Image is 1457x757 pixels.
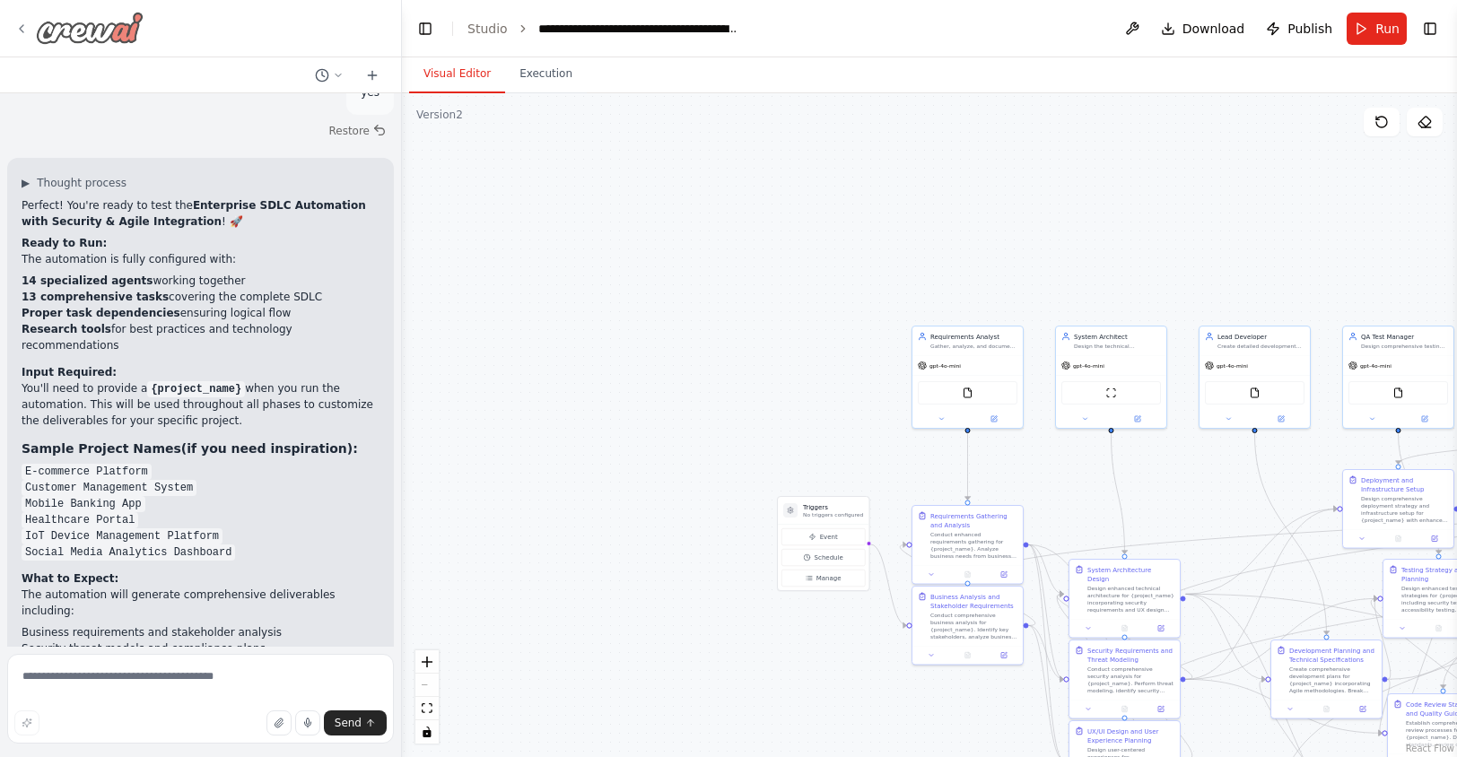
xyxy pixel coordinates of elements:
[22,572,118,585] strong: What to Expect:
[14,710,39,735] button: Improve this prompt
[1105,623,1143,634] button: No output available
[803,511,863,518] p: No triggers configured
[1375,20,1400,38] span: Run
[1289,646,1376,664] div: Development Planning and Technical Specifications
[1287,20,1332,38] span: Publish
[505,56,587,93] button: Execution
[1361,475,1448,493] div: Deployment and Infrastructure Setup
[1289,666,1376,694] div: Create comprehensive development plans for {project_name} incorporating Agile methodologies. Brea...
[1361,343,1448,350] div: Design comprehensive testing strategies and test plans for {project_name}, ensuring quality stand...
[22,480,196,496] code: Customer Management System
[989,650,1019,661] button: Open in side panel
[1186,504,1338,683] g: Edge from 32f1ef26-e9cd-426f-997b-994f9a925374 to 78e4db00-36f6-4e94-976c-77838307c12e
[1259,13,1339,45] button: Publish
[912,505,1024,585] div: Requirements Gathering and AnalysisConduct enhanced requirements gathering for {project_name}. An...
[22,464,152,480] code: E-commerce Platform
[1087,585,1174,613] div: Design enhanced technical architecture for {project_name} incorporating security requirements and...
[22,176,30,190] span: ▶
[22,528,222,544] code: IoT Device Management Platform
[816,574,842,583] span: Manage
[1400,413,1451,424] button: Open in side panel
[467,20,740,38] nav: breadcrumb
[22,321,380,353] li: for best practices and technology recommendations
[22,273,380,289] li: working together
[1270,640,1383,719] div: Development Planning and Technical SpecificationsCreate comprehensive development plans for {proj...
[415,720,439,744] button: toggle interactivity
[1087,565,1174,583] div: System Architecture Design
[1146,623,1176,634] button: Open in side panel
[1087,646,1174,664] div: Security Requirements and Threat Modeling
[1406,744,1454,753] a: React Flow attribution
[803,502,863,511] h3: Triggers
[22,307,180,319] strong: Proper task dependencies
[409,56,505,93] button: Visual Editor
[1342,469,1454,549] div: Deployment and Infrastructure SetupDesign comprehensive deployment strategy and infrastructure se...
[1307,704,1345,715] button: No output available
[1182,20,1245,38] span: Download
[1029,540,1064,598] g: Edge from 4ad7b339-05c5-43a4-addc-9513e73b79c3 to 75869091-62b2-4dfa-99ad-8f4f40b9dd6c
[335,716,362,730] span: Send
[1087,666,1174,694] div: Conduct comprehensive security analysis for {project_name}. Perform threat modeling, identify sec...
[1369,594,1397,683] g: Edge from ceddc578-b965-4fee-97af-a2a1495e0392 to 83afd185-dee7-44b3-8b0f-d55bc1be17c2
[22,640,380,657] li: Security threat models and compliance plans
[22,274,153,287] strong: 14 specialized agents
[1418,16,1443,41] button: Show right sidebar
[1361,332,1448,341] div: QA Test Manager
[781,528,865,545] button: Event
[1186,674,1383,737] g: Edge from 32f1ef26-e9cd-426f-997b-994f9a925374 to f6c7eeb5-d00d-45ac-bded-73f8187e8eea
[36,12,144,44] img: Logo
[1154,13,1252,45] button: Download
[989,570,1019,580] button: Open in side panel
[22,289,380,305] li: covering the complete SDLC
[1379,534,1417,544] button: No output available
[930,612,1017,640] div: Conduct comprehensive business analysis for {project_name}. Identify key stakeholders, analyze bu...
[358,65,387,86] button: Start a new chat
[781,570,865,587] button: Manage
[964,433,973,500] g: Edge from 5cdd1807-06d7-4111-80a2-9a37b336a87d to 4ad7b339-05c5-43a4-addc-9513e73b79c3
[930,332,1017,341] div: Requirements Analyst
[1105,704,1143,715] button: No output available
[1251,433,1331,634] g: Edge from ddec9568-aa29-4458-b58d-58bb6e4269ec to ceddc578-b965-4fee-97af-a2a1495e0392
[324,710,387,735] button: Send
[1074,332,1161,341] div: System Architect
[930,511,1017,529] div: Requirements Gathering and Analysis
[948,650,986,661] button: No output available
[1393,387,1404,398] img: FileReadTool
[37,176,127,190] span: Thought process
[1087,727,1174,744] div: UX/UI Design and User Experience Planning
[1394,433,1444,553] g: Edge from 2edf5712-9559-4396-86a3-ed8beb3674d1 to 83afd185-dee7-44b3-8b0f-d55bc1be17c2
[22,441,181,456] strong: Sample Project Names
[467,22,508,36] a: Studio
[1073,362,1104,370] span: gpt-4o-mini
[22,512,138,528] code: Healthcare Portal
[777,496,869,591] div: TriggersNo triggers configuredEventScheduleManage
[22,544,235,561] code: Social Media Analytics Dashboard
[266,710,292,735] button: Upload files
[1419,623,1457,634] button: No output available
[1069,640,1181,719] div: Security Requirements and Threat ModelingConduct comprehensive security analysis for {project_nam...
[1186,589,1266,683] g: Edge from 75869091-62b2-4dfa-99ad-8f4f40b9dd6c to ceddc578-b965-4fee-97af-a2a1495e0392
[295,710,320,735] button: Click to speak your automation idea
[930,343,1017,350] div: Gather, analyze, and document software requirements for {project_name}, ensuring completeness, fe...
[1186,504,1338,598] g: Edge from 75869091-62b2-4dfa-99ad-8f4f40b9dd6c to 78e4db00-36f6-4e94-976c-77838307c12e
[1348,704,1378,715] button: Open in side panel
[416,108,463,122] div: Version 2
[930,531,1017,560] div: Conduct enhanced requirements gathering for {project_name}. Analyze business needs from business ...
[1074,343,1161,350] div: Design the technical architecture and system components for {project_name}, creating scalable and...
[1112,413,1164,424] button: Open in side panel
[1106,387,1117,398] img: ScrapeWebsiteTool
[415,650,439,674] button: zoom in
[1256,413,1307,424] button: Open in side panel
[1069,559,1181,639] div: System Architecture DesignDesign enhanced technical architecture for {project_name} incorporating...
[22,366,117,378] strong: Input Required:
[22,323,111,335] strong: Research tools
[1250,387,1261,398] img: FileReadTool
[1360,362,1392,370] span: gpt-4o-mini
[22,197,380,230] p: Perfect! You're ready to test the ! 🚀
[930,592,1017,610] div: Business Analysis and Stakeholder Requirements
[1342,326,1454,429] div: QA Test ManagerDesign comprehensive testing strategies and test plans for {project_name}, ensurin...
[22,305,380,321] li: ensuring logical flow
[22,624,380,640] li: Business requirements and stakeholder analysis
[22,251,380,267] p: The automation is fully configured with:
[147,381,245,397] code: {project_name}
